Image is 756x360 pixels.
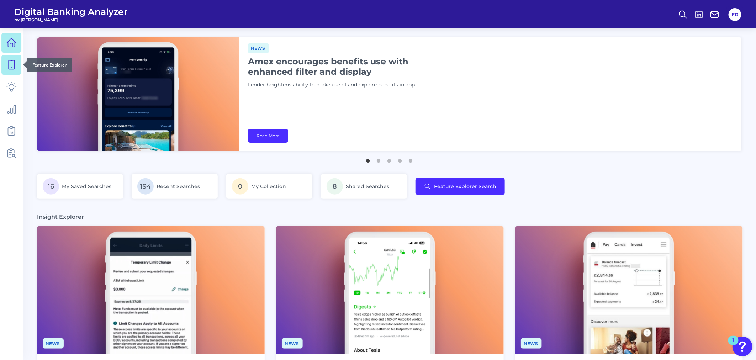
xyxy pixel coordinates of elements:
[27,58,72,72] div: Feature Explorer
[14,6,128,17] span: Digital Banking Analyzer
[137,178,154,195] span: 194
[521,338,542,349] span: News
[733,337,752,356] button: Open Resource Center, 1 new notification
[251,183,286,190] span: My Collection
[157,183,200,190] span: Recent Searches
[43,178,59,195] span: 16
[248,81,426,89] p: Lender heightens ability to make use of and explore benefits in app
[14,17,128,22] span: by [PERSON_NAME]
[43,340,64,346] a: News
[282,338,303,349] span: News
[327,178,343,195] span: 8
[62,183,111,190] span: My Saved Searches
[346,183,389,190] span: Shared Searches
[43,338,64,349] span: News
[416,178,505,195] button: Feature Explorer Search
[248,43,269,53] span: News
[37,226,265,354] img: News - Phone (2).png
[365,155,372,163] button: 1
[248,44,269,51] a: News
[282,340,303,346] a: News
[132,174,218,199] a: 194Recent Searches
[515,226,743,354] img: News - Phone.png
[729,8,741,21] button: ER
[37,37,239,151] img: bannerImg
[37,174,123,199] a: 16My Saved Searches
[434,184,496,189] span: Feature Explorer Search
[732,340,735,350] div: 1
[248,129,288,143] a: Read More
[226,174,312,199] a: 0My Collection
[37,213,84,221] h3: Insight Explorer
[521,340,542,346] a: News
[232,178,248,195] span: 0
[276,226,504,354] img: News - Phone (1).png
[248,56,426,77] h1: Amex encourages benefits use with enhanced filter and display
[407,155,414,163] button: 5
[321,174,407,199] a: 8Shared Searches
[375,155,382,163] button: 2
[397,155,404,163] button: 4
[386,155,393,163] button: 3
